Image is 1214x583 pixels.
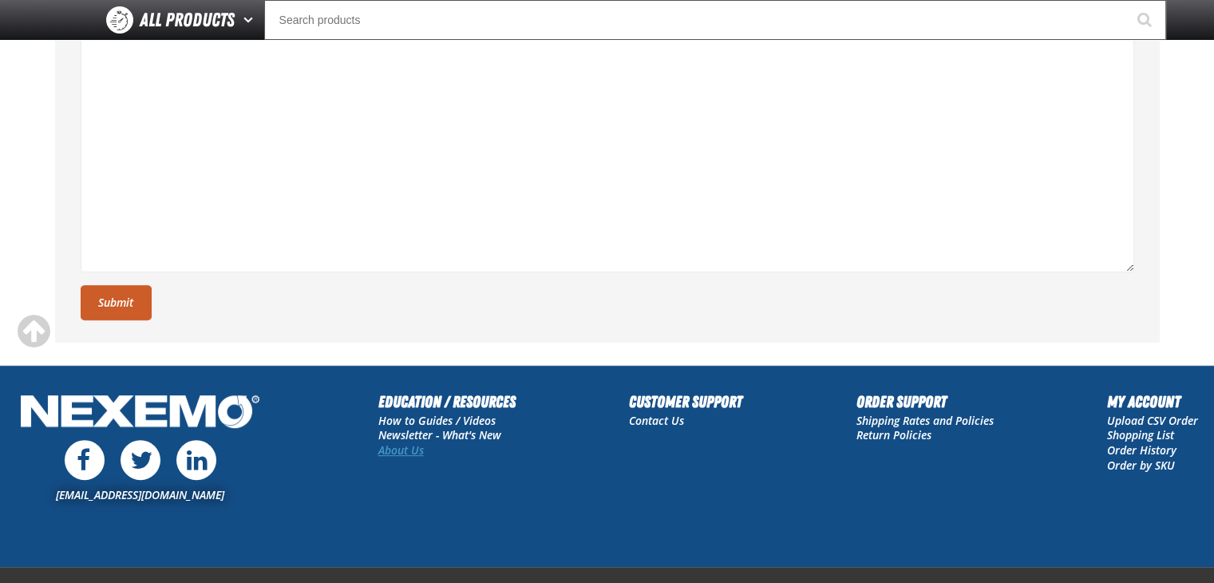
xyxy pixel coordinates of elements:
a: Order by SKU [1107,458,1175,473]
h2: Order Support [856,390,994,414]
h2: Education / Resources [378,390,516,414]
a: Upload CSV Order [1107,413,1198,428]
button: Submit [81,285,152,320]
div: Scroll to the top [16,314,51,349]
a: About Us [378,442,424,458]
span: All Products [140,6,235,34]
h2: Customer Support [629,390,742,414]
a: Shipping Rates and Policies [856,413,994,428]
a: How to Guides / Videos [378,413,496,428]
h2: My Account [1107,390,1198,414]
img: Nexemo Logo [16,390,264,437]
a: Order History [1107,442,1176,458]
a: Newsletter - What's New [378,427,501,442]
a: [EMAIL_ADDRESS][DOMAIN_NAME] [56,487,224,502]
a: Contact Us [629,413,684,428]
a: Return Policies [856,427,931,442]
a: Shopping List [1107,427,1174,442]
